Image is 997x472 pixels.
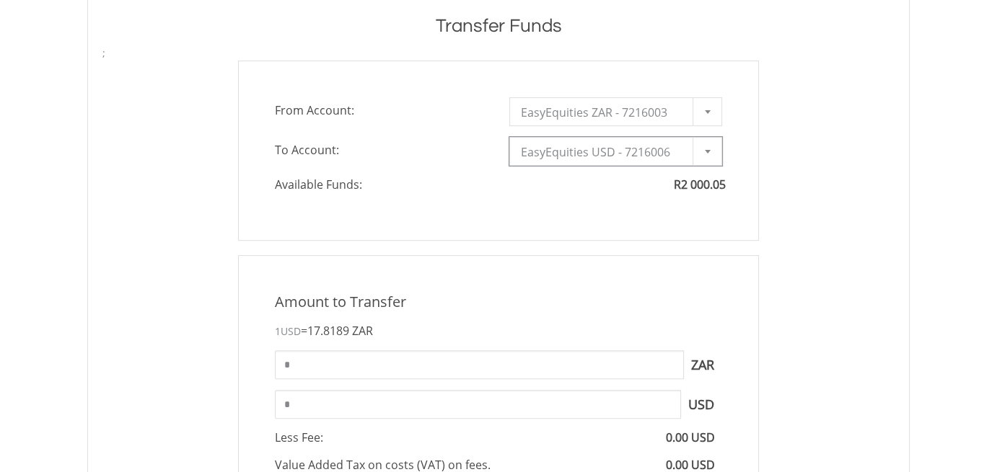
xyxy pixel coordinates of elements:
[275,324,301,338] span: 1
[674,177,726,192] span: R2 000.05
[352,323,373,339] span: ZAR
[102,13,895,39] h1: Transfer Funds
[307,323,349,339] span: 17.8189
[275,429,323,445] span: Less Fee:
[264,292,733,313] div: Amount to Transfer
[264,97,498,123] span: From Account:
[264,137,498,163] span: To Account:
[684,350,722,379] span: ZAR
[521,138,689,166] span: EasyEquities USD - 7216006
[666,429,715,445] span: 0.00 USD
[681,390,722,419] span: USD
[521,98,689,127] span: EasyEquities ZAR - 7216003
[264,177,498,193] span: Available Funds:
[281,324,301,338] span: USD
[301,323,373,339] span: =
